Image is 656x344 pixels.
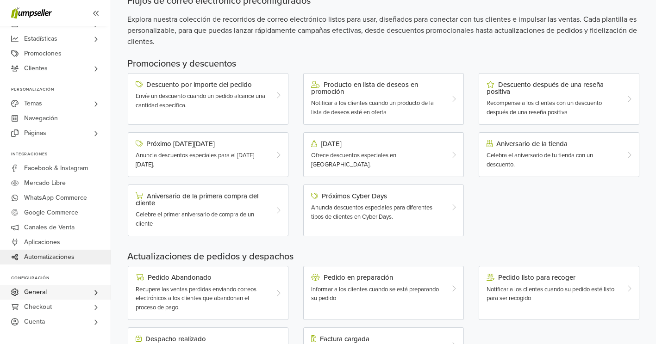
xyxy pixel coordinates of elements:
[136,81,268,88] div: Descuento por importe del pedido
[24,285,47,300] span: General
[311,99,434,116] span: Notificar a los clientes cuando un producto de la lista de deseos esté en oferta
[136,140,268,147] div: Próximo [DATE][DATE]
[11,87,111,92] p: Personalización
[487,152,593,168] span: Celebra el aniversario de tu tienda con un descuento.
[24,96,42,111] span: Temas
[311,152,396,168] span: Ofrece descuentos especiales en [GEOGRAPHIC_DATA].
[24,235,60,250] span: Aplicaciones
[487,274,619,281] div: Pedido listo para recoger
[487,81,619,95] div: Descuento después de una reseña positiva
[24,250,75,264] span: Automatizaciones
[311,204,432,221] span: Anuncia descuentos especiales para diferentes tipos de clientes en Cyber Days.
[24,111,58,126] span: Navegación
[24,176,66,190] span: Mercado Libre
[11,276,111,281] p: Configuración
[311,286,439,302] span: Informar a los clientes cuando se está preparando su pedido
[487,286,614,302] span: Notificar a los clientes cuando su pedido esté listo para ser recogido
[311,335,443,343] div: Factura cargada
[127,251,640,262] h5: Actualizaciones de pedidos y despachos
[24,61,48,76] span: Clientes
[127,14,640,47] span: Explora nuestra colección de recorridos de correo electrónico listos para usar, diseñados para co...
[136,274,268,281] div: Pedido Abandonado
[24,220,75,235] span: Canales de Venta
[24,300,52,314] span: Checkout
[311,81,443,95] div: Producto en lista de deseos en promoción
[311,274,443,281] div: Pedido en preparación
[11,152,111,157] p: Integraciones
[24,161,88,176] span: Facebook & Instagram
[487,140,619,147] div: Aniversario de la tienda
[311,192,443,200] div: Próximos Cyber Days
[24,205,78,220] span: Google Commerce
[487,99,602,116] span: Recompense a los clientes con un descuento después de una reseña positiva
[311,140,443,147] div: [DATE]
[136,152,254,168] span: Anuncia descuentos especiales para el [DATE][DATE].
[24,190,87,205] span: WhatsApp Commerce
[24,314,45,329] span: Cuenta
[24,126,46,141] span: Páginas
[136,192,268,207] div: Aniversario de la primera compra del cliente
[24,46,62,61] span: Promociones
[24,31,57,46] span: Estadísticas
[136,286,256,311] span: Recupere las ventas perdidas enviando correos electrónicos a los clientes que abandonan el proces...
[136,211,254,227] span: Celebre el primer aniversario de compra de un cliente
[136,335,268,343] div: Despacho realizado
[127,58,640,69] h5: Promociones y descuentos
[136,92,265,109] span: Envíe un descuento cuando un pedido alcance una cantidad específica.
